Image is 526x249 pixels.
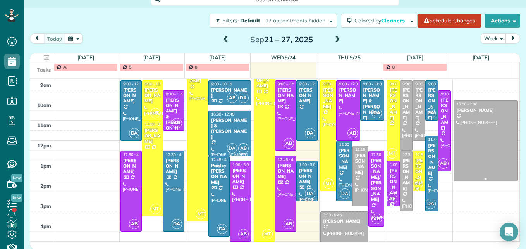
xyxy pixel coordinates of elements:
span: 1:00 - 5:00 [232,162,251,167]
span: 1:00 - 3:00 [299,162,318,167]
div: [PERSON_NAME] & [PERSON_NAME] [165,97,182,137]
span: AB [238,143,249,154]
div: [PERSON_NAME] [415,158,423,191]
a: [DATE] [143,54,160,61]
span: MT [196,209,206,219]
button: Filters: Default | 17 appointments hidden [210,14,337,28]
span: 12:45 - 4:45 [211,157,232,162]
a: Filters: Default | 17 appointments hidden [206,14,337,28]
span: 9:00 - 2:30 [323,81,342,86]
div: [PERSON_NAME] [277,163,294,180]
span: Colored by [354,17,407,24]
div: [PERSON_NAME] [123,158,139,175]
span: 9:00 - 11:00 [144,81,165,86]
span: 9:00 - 11:00 [428,81,449,86]
span: 12:00 - 3:00 [339,142,360,147]
span: 10:30 - 12:45 [211,112,234,117]
span: 11am [37,122,51,128]
div: [PERSON_NAME] [402,87,410,121]
button: Actions [485,14,520,28]
div: [PERSON_NAME] [256,72,273,89]
div: [PERSON_NAME] [389,168,397,201]
a: Wed 9/24 [271,54,296,61]
span: AB [347,128,358,138]
div: [PERSON_NAME] [456,107,515,113]
span: A [63,64,67,70]
button: prev [30,33,45,44]
a: [DATE] [473,54,489,61]
span: Filters: [222,17,239,24]
span: 9:30 - 11:30 [166,92,187,97]
a: [DATE] [77,54,94,61]
div: Open Intercom Messenger [500,223,518,241]
span: AB [284,219,294,229]
span: DA [217,224,227,234]
a: [DATE] [209,54,226,61]
div: [PERSON_NAME] [389,87,397,121]
div: [PERSON_NAME]/[PERSON_NAME] [371,158,382,202]
span: 12:30 - 2:30 [415,152,436,157]
div: [PERSON_NAME] [299,168,315,185]
span: DA [425,199,436,209]
span: DA [238,93,249,103]
button: Week [481,33,506,44]
button: today [44,33,65,44]
span: AB [371,214,382,224]
span: 9am [40,82,51,88]
span: MT [150,204,161,214]
div: [PERSON_NAME] [232,168,249,185]
h2: 21 – 27, 2025 [233,35,330,44]
span: DA [129,128,139,138]
div: Paisley [PERSON_NAME] [211,163,227,185]
span: DA [305,128,315,138]
a: Thu 9/25 [338,54,361,61]
span: AB [387,194,397,204]
button: next [505,33,520,44]
span: MT [413,178,423,189]
span: 9:00 - 12:30 [278,81,299,86]
div: [PERSON_NAME] [165,158,182,175]
span: 9:00 - 12:00 [123,81,144,86]
div: [PERSON_NAME] [415,87,423,121]
span: DA [227,143,237,154]
button: Colored byCleaners [341,14,418,28]
span: AB [238,229,249,239]
span: 10am [37,102,51,108]
div: [PERSON_NAME] [144,87,161,104]
div: [PERSON_NAME] & [PERSON_NAME] [211,118,249,140]
span: 12:30 - 4:15 [371,152,392,157]
span: DA [340,188,350,199]
div: [PERSON_NAME] [299,87,315,104]
div: [PERSON_NAME] [428,87,436,121]
span: 9:00 - 12:30 [402,81,423,86]
span: 9:00 - 10:15 [211,81,232,86]
span: | 17 appointments hidden [262,17,325,24]
span: 11:00 - 3:45 [144,122,165,127]
span: 9:30 - 1:30 [441,92,459,97]
div: [PERSON_NAME] [428,143,436,176]
span: 12:30 - 3:30 [402,152,423,157]
span: 9:00 - 11:00 [363,81,384,86]
span: MT [262,229,273,239]
div: [PERSON_NAME] [339,87,358,104]
span: 3:30 - 5:45 [323,213,342,218]
a: [DATE] [407,54,423,61]
div: [PERSON_NAME] & [PERSON_NAME] [363,87,382,121]
div: [PERSON_NAME] [144,128,161,144]
div: [PERSON_NAME] [440,97,449,131]
span: MT [387,148,397,159]
span: 10:00 - 2:00 [456,102,477,107]
span: DA [371,108,382,118]
span: 3pm [40,203,51,209]
span: Cleaners [381,17,406,24]
div: [PERSON_NAME] [339,148,350,170]
span: 8 [195,64,198,70]
div: [PERSON_NAME] [277,87,294,104]
span: MT [150,108,161,118]
span: New [11,194,22,202]
span: AB [438,158,449,169]
span: AB [129,219,139,229]
span: New [11,174,22,182]
span: 9:00 - 1:00 [390,81,408,86]
span: DA [172,219,182,229]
